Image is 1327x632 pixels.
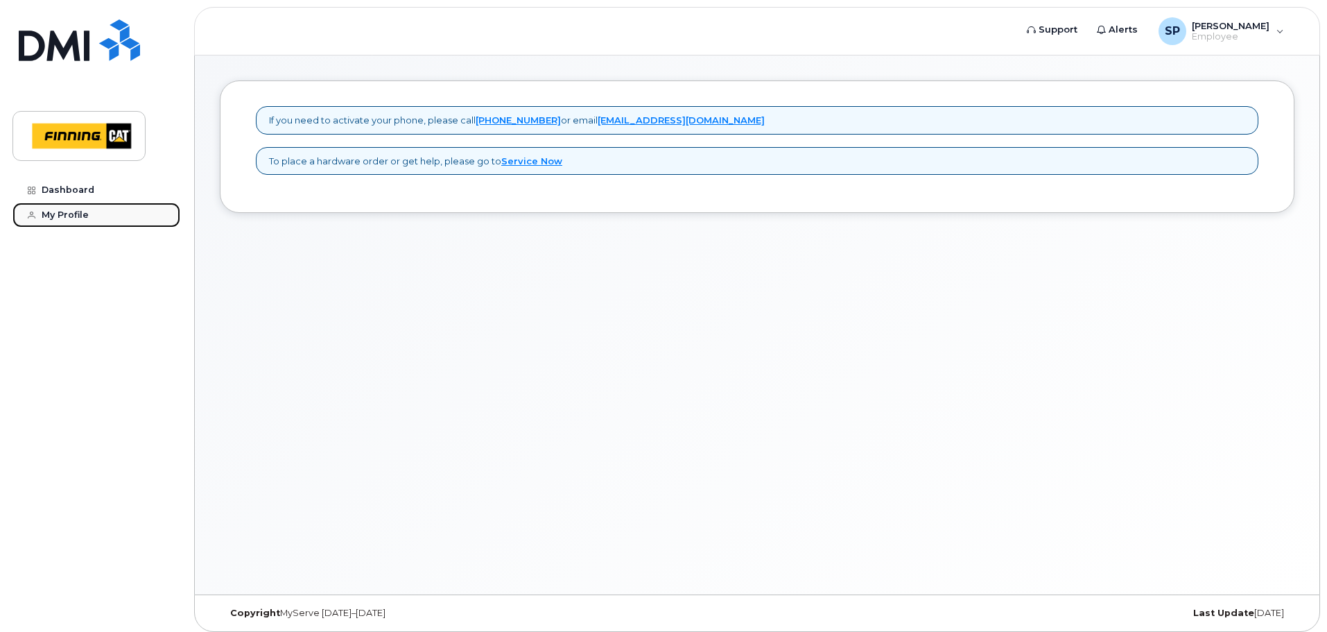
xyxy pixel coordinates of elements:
[476,114,561,126] a: [PHONE_NUMBER]
[230,608,280,618] strong: Copyright
[1193,608,1254,618] strong: Last Update
[220,608,578,619] div: MyServe [DATE]–[DATE]
[269,155,562,168] p: To place a hardware order or get help, please go to
[936,608,1294,619] div: [DATE]
[269,114,765,127] p: If you need to activate your phone, please call or email
[598,114,765,126] a: [EMAIL_ADDRESS][DOMAIN_NAME]
[501,155,562,166] a: Service Now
